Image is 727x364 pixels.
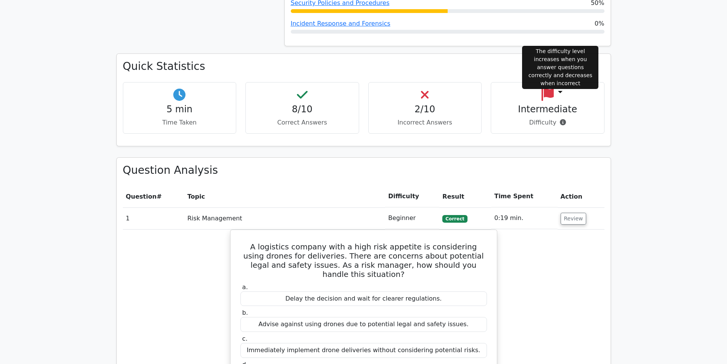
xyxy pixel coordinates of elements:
[595,19,604,28] span: 0%
[123,207,184,229] td: 1
[497,118,598,127] p: Difficulty
[522,46,598,89] div: The difficulty level increases when you answer questions correctly and decreases when incorrect
[375,118,476,127] p: Incorrect Answers
[375,104,476,115] h4: 2/10
[123,186,184,207] th: #
[240,343,487,358] div: Immediately implement drone deliveries without considering potential risks.
[184,186,385,207] th: Topic
[240,291,487,306] div: Delay the decision and wait for clearer regulations.
[558,186,604,207] th: Action
[439,186,491,207] th: Result
[123,164,604,177] h3: Question Analysis
[561,213,587,225] button: Review
[442,215,467,223] span: Correct
[129,118,230,127] p: Time Taken
[242,335,248,342] span: c.
[252,118,353,127] p: Correct Answers
[240,317,487,332] div: Advise against using drones due to potential legal and safety issues.
[491,186,557,207] th: Time Spent
[123,60,604,73] h3: Quick Statistics
[385,207,439,229] td: Beginner
[497,104,598,115] h4: Intermediate
[242,309,248,316] span: b.
[252,104,353,115] h4: 8/10
[491,207,557,229] td: 0:19 min.
[184,207,385,229] td: Risk Management
[126,193,157,200] span: Question
[129,104,230,115] h4: 5 min
[291,20,390,27] a: Incident Response and Forensics
[385,186,439,207] th: Difficulty
[242,283,248,291] span: a.
[240,242,488,279] h5: A logistics company with a high risk appetite is considering using drones for deliveries. There a...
